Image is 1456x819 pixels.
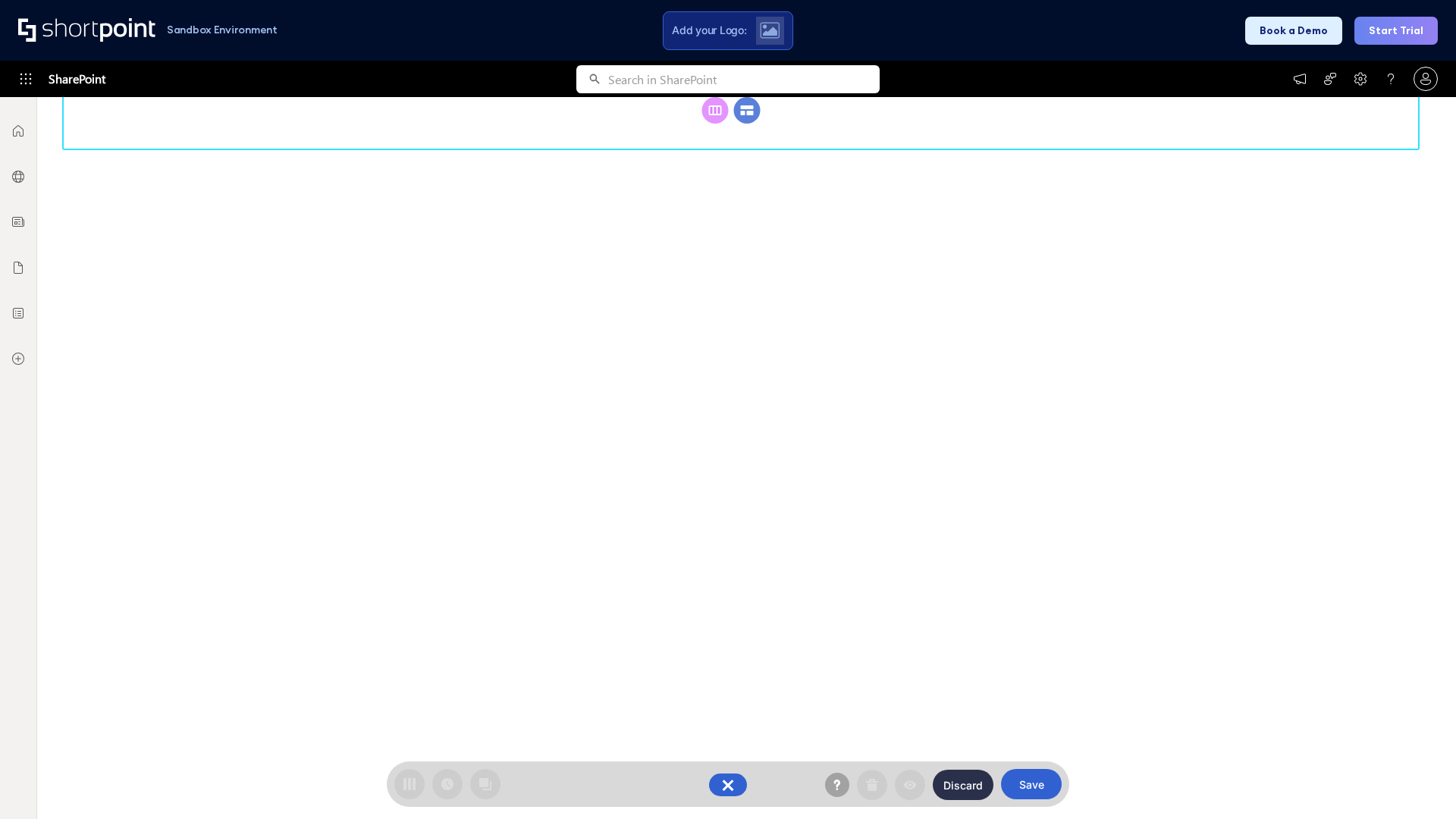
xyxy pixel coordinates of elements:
h1: Sandbox Environment [167,26,278,34]
span: SharePoint [49,61,105,97]
span: Add your Logo: [672,24,746,37]
button: Book a Demo [1245,17,1342,45]
button: Discard [933,770,993,800]
iframe: Chat Widget [1380,746,1456,819]
button: Save [1001,769,1062,799]
img: Upload logo [760,22,780,39]
button: Start Trial [1354,17,1438,45]
input: Search in SharePoint [608,65,880,93]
